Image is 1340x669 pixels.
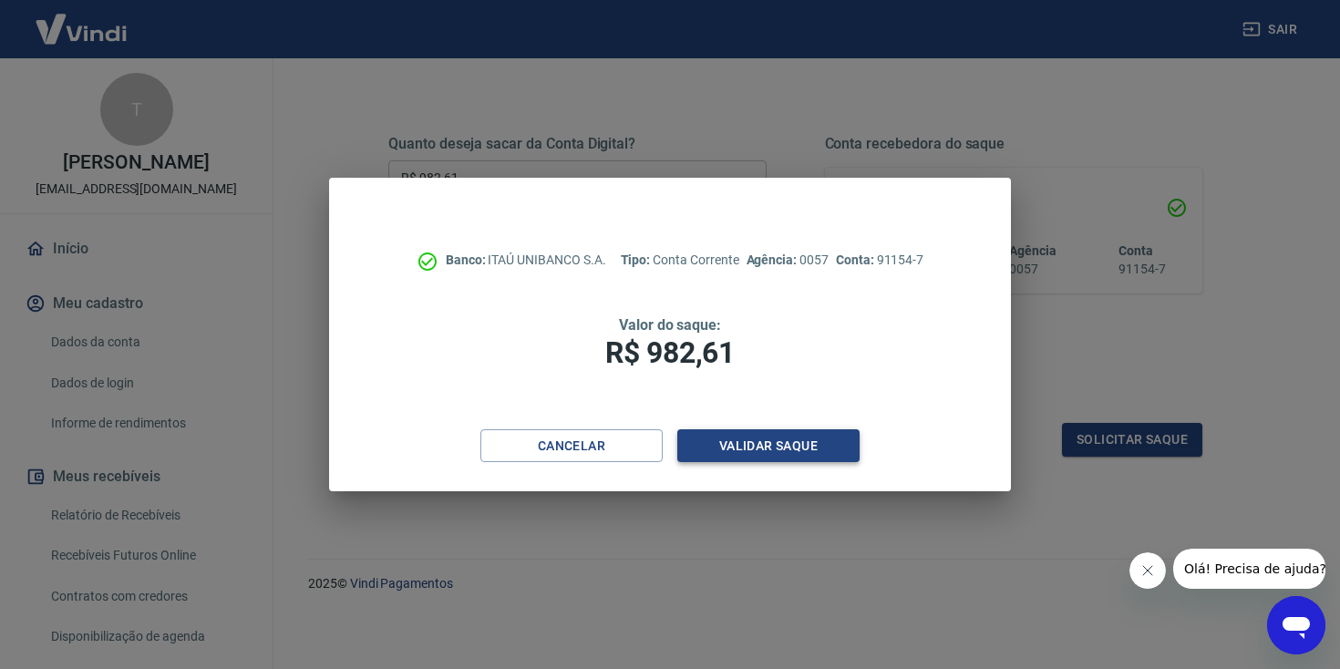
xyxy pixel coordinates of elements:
[621,251,739,270] p: Conta Corrente
[446,251,606,270] p: ITAÚ UNIBANCO S.A.
[480,429,663,463] button: Cancelar
[446,252,489,267] span: Banco:
[836,251,923,270] p: 91154-7
[1267,596,1325,654] iframe: Botão para abrir a janela de mensagens
[747,252,800,267] span: Agência:
[621,252,654,267] span: Tipo:
[1173,549,1325,589] iframe: Mensagem da empresa
[1129,552,1166,589] iframe: Fechar mensagem
[11,13,153,27] span: Olá! Precisa de ajuda?
[677,429,860,463] button: Validar saque
[836,252,877,267] span: Conta:
[605,335,735,370] span: R$ 982,61
[619,316,721,334] span: Valor do saque:
[747,251,829,270] p: 0057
